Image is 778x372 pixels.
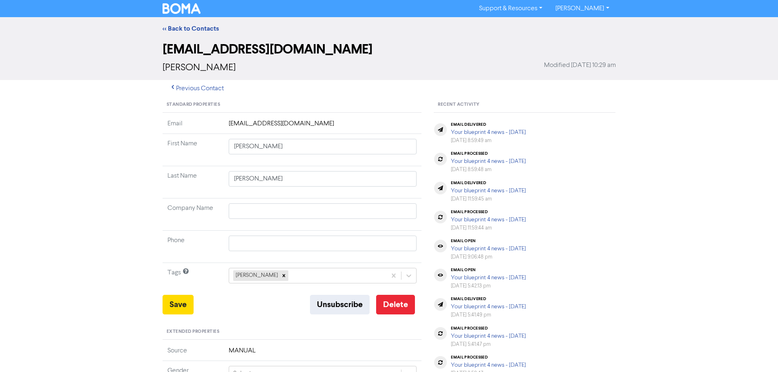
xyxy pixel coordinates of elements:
[163,80,231,97] button: Previous Contact
[163,25,219,33] a: << Back to Contacts
[451,311,526,319] div: [DATE] 5:41:49 pm
[451,246,526,252] a: Your blueprint 4 news - [DATE]
[451,217,526,223] a: Your blueprint 4 news - [DATE]
[163,97,422,113] div: Standard Properties
[451,253,526,261] div: [DATE] 9:06:48 pm
[163,134,224,166] td: First Name
[737,333,778,372] iframe: Chat Widget
[163,42,616,57] h2: [EMAIL_ADDRESS][DOMAIN_NAME]
[451,209,526,214] div: email processed
[163,346,224,361] td: Source
[451,296,526,301] div: email delivered
[163,263,224,295] td: Tags
[451,333,526,339] a: Your blueprint 4 news - [DATE]
[451,362,526,368] a: Your blueprint 4 news - [DATE]
[549,2,615,15] a: [PERSON_NAME]
[451,188,526,194] a: Your blueprint 4 news - [DATE]
[451,151,526,156] div: email processed
[163,3,201,14] img: BOMA Logo
[451,282,526,290] div: [DATE] 5:42:13 pm
[376,295,415,314] button: Delete
[163,166,224,198] td: Last Name
[451,267,526,272] div: email open
[224,119,422,134] td: [EMAIL_ADDRESS][DOMAIN_NAME]
[310,295,370,314] button: Unsubscribe
[451,341,526,348] div: [DATE] 5:41:47 pm
[163,63,236,73] span: [PERSON_NAME]
[224,346,422,361] td: MANUAL
[451,355,526,360] div: email processed
[473,2,549,15] a: Support & Resources
[451,275,526,281] a: Your blueprint 4 news - [DATE]
[451,129,526,135] a: Your blueprint 4 news - [DATE]
[451,224,526,232] div: [DATE] 11:59:44 am
[451,158,526,164] a: Your blueprint 4 news - [DATE]
[163,324,422,340] div: Extended Properties
[451,326,526,331] div: email processed
[544,60,616,70] span: Modified [DATE] 10:29 am
[451,195,526,203] div: [DATE] 11:59:45 am
[451,122,526,127] div: email delivered
[451,166,526,174] div: [DATE] 8:59:48 am
[451,238,526,243] div: email open
[163,119,224,134] td: Email
[451,304,526,310] a: Your blueprint 4 news - [DATE]
[163,198,224,231] td: Company Name
[233,270,279,281] div: [PERSON_NAME]
[451,180,526,185] div: email delivered
[451,137,526,145] div: [DATE] 8:59:49 am
[163,295,194,314] button: Save
[434,97,615,113] div: Recent Activity
[163,231,224,263] td: Phone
